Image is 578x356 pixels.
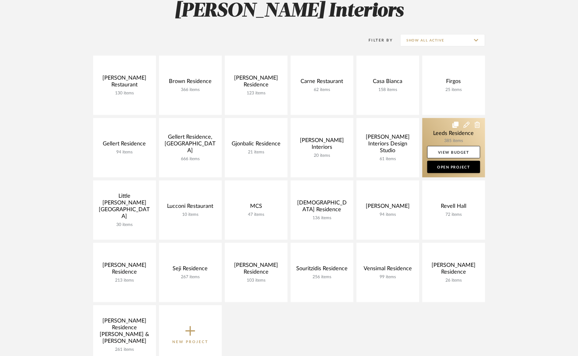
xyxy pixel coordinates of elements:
[427,278,480,283] div: 26 items
[361,156,414,162] div: 61 items
[172,339,208,345] p: New Project
[230,140,283,150] div: Gjonbalic Residence
[361,275,414,280] div: 99 items
[164,78,217,87] div: Brown Residence
[361,87,414,93] div: 158 items
[296,78,349,87] div: Carne Restaurant
[296,275,349,280] div: 256 items
[361,134,414,156] div: [PERSON_NAME] Interiors Design Studio
[296,87,349,93] div: 62 items
[164,203,217,212] div: Lucconi Restaurant
[98,262,151,278] div: [PERSON_NAME] Residence
[427,161,480,173] a: Open Project
[427,262,480,278] div: [PERSON_NAME] Residence
[98,75,151,91] div: [PERSON_NAME] Restaurant
[230,278,283,283] div: 103 items
[427,212,480,217] div: 72 items
[361,265,414,275] div: Vensimal Residence
[230,262,283,278] div: [PERSON_NAME] Residence
[427,87,480,93] div: 25 items
[98,150,151,155] div: 94 items
[296,216,349,221] div: 136 items
[98,193,151,222] div: Little [PERSON_NAME][GEOGRAPHIC_DATA]
[296,265,349,275] div: Souritzidis Residence
[427,146,480,158] a: View Budget
[98,278,151,283] div: 213 items
[164,265,217,275] div: Seji Residence
[230,91,283,96] div: 123 items
[98,91,151,96] div: 130 items
[230,212,283,217] div: 47 items
[98,222,151,227] div: 30 items
[296,137,349,153] div: [PERSON_NAME] Interiors
[164,87,217,93] div: 366 items
[230,75,283,91] div: [PERSON_NAME] Residence
[361,203,414,212] div: [PERSON_NAME]
[427,203,480,212] div: Revell Hall
[98,318,151,347] div: [PERSON_NAME] Residence [PERSON_NAME] & [PERSON_NAME]
[296,200,349,216] div: [DEMOGRAPHIC_DATA] Residence
[98,347,151,352] div: 261 items
[361,78,414,87] div: Casa Bianca
[98,140,151,150] div: Gellert Residence
[296,153,349,158] div: 20 items
[427,78,480,87] div: Firgos
[361,212,414,217] div: 94 items
[230,203,283,212] div: MCS
[164,275,217,280] div: 267 items
[164,134,217,156] div: Gellert Residence, [GEOGRAPHIC_DATA]
[164,156,217,162] div: 666 items
[164,212,217,217] div: 10 items
[361,37,393,43] div: Filter By
[230,150,283,155] div: 21 items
